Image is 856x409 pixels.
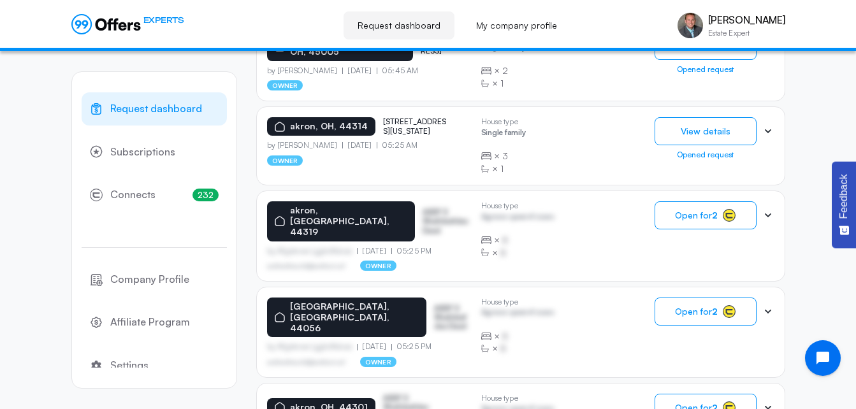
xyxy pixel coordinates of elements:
[481,201,555,210] p: House type
[377,141,417,150] p: 05:25 AM
[71,14,184,34] a: EXPERTS
[357,247,391,255] p: [DATE]
[82,178,227,212] a: Connects232
[481,308,555,320] p: Agrwsv qwervf oiuns
[377,66,418,75] p: 05:45 AM
[481,298,555,306] p: House type
[357,342,391,351] p: [DATE]
[342,66,377,75] p: [DATE]
[500,247,506,259] span: B
[481,234,555,247] div: ×
[462,11,571,39] a: My company profile
[502,234,508,247] span: B
[481,117,526,126] p: House type
[360,357,396,367] p: owner
[82,263,227,296] a: Company Profile
[82,306,227,339] a: Affiliate Program
[481,247,555,259] div: ×
[675,306,718,317] span: Open for
[712,306,718,317] strong: 2
[481,128,526,140] p: Single family
[675,210,718,220] span: Open for
[342,141,377,150] p: [DATE]
[82,136,227,169] a: Subscriptions
[290,121,368,132] p: akron, OH, 44314
[481,162,526,175] div: ×
[267,342,358,351] p: by Afgdsrwe Ljgjkdfsbvas
[143,14,184,26] span: EXPERTS
[82,349,227,382] a: Settings
[708,14,785,26] p: [PERSON_NAME]
[500,77,504,90] span: 1
[712,210,718,220] strong: 2
[267,155,303,166] p: owner
[391,247,432,255] p: 05:25 PM
[82,92,227,126] a: Request dashboard
[192,189,219,201] span: 232
[110,314,190,331] span: Affiliate Program
[481,150,526,162] div: ×
[423,208,471,235] p: ASDF S Sfasfdasfdas Dasd
[110,357,149,374] span: Settings
[502,64,508,77] span: 2
[110,187,156,203] span: Connects
[481,64,526,77] div: ×
[344,11,454,39] a: Request dashboard
[481,77,526,90] div: ×
[678,13,703,38] img: Brad Miklovich
[383,117,447,136] p: [STREET_ADDRESS][US_STATE]
[655,117,757,145] button: View details
[481,342,555,355] div: ×
[481,212,555,224] p: Agrwsv qwervf oiuns
[290,301,419,333] p: [GEOGRAPHIC_DATA], [GEOGRAPHIC_DATA], 44056
[481,394,555,403] p: House type
[655,298,757,326] button: Open for2
[502,150,508,162] span: 3
[290,205,407,237] p: akron, [GEOGRAPHIC_DATA], 44319
[502,330,508,343] span: B
[267,141,343,150] p: by [PERSON_NAME]
[500,342,506,355] span: B
[267,66,343,75] p: by [PERSON_NAME]
[434,304,471,331] p: ASDF S Sfasfdasfdas Dasd
[360,261,396,271] p: owner
[655,65,757,74] div: Opened request
[267,80,303,90] p: owner
[267,247,358,255] p: by Afgdsrwe Ljgjkdfsbvas
[838,174,850,219] span: Feedback
[110,101,202,117] span: Request dashboard
[481,330,555,343] div: ×
[655,150,757,159] div: Opened request
[500,162,504,175] span: 1
[832,161,856,248] button: Feedback - Show survey
[391,342,432,351] p: 05:25 PM
[655,201,757,229] button: Open for2
[708,29,785,37] p: Estate Expert
[110,144,175,161] span: Subscriptions
[110,271,189,288] span: Company Profile
[267,358,345,366] p: asdfasdfasasfd@asdfasd.asf
[267,262,345,269] p: asdfasdfasasfd@asdfasd.asf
